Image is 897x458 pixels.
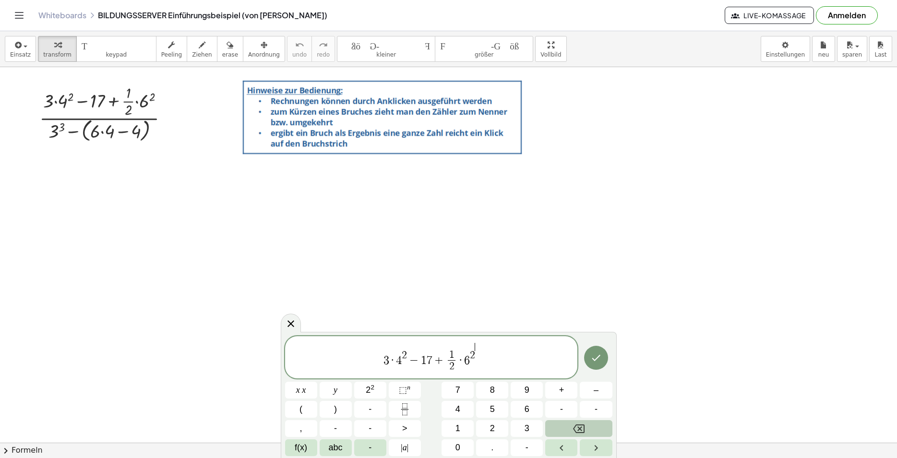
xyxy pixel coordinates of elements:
[584,346,608,370] button: Done
[545,401,577,418] button: Zeiten
[733,11,806,20] span: Live-Komassage
[12,8,27,23] button: Toggle Navigation
[389,382,421,399] button: Superscript
[285,382,317,399] button: x x
[464,354,470,366] span: 6
[449,361,454,372] span: 2
[10,51,31,58] span: Einsatz
[161,51,182,58] span: Peeling
[320,439,352,456] button: Alphabet
[511,439,543,456] button: Gleich
[816,6,878,24] button: Anmelden
[371,384,374,391] sup: 2
[545,382,577,399] button: Plus
[455,384,460,397] span: 7
[407,354,421,366] span: −
[455,422,460,435] span: 1
[442,401,474,418] button: 4
[354,401,386,418] button: Quadratwurzel
[402,422,407,435] span: >
[476,401,508,418] button: 5
[320,420,352,437] button: Platzhalter
[594,384,598,397] span: –
[156,36,187,62] button: Peeling
[317,51,330,58] span: redo
[580,401,612,418] button: Teilung
[369,422,371,435] span: -
[402,350,407,361] span: 2
[396,354,402,366] span: 4
[285,420,317,437] button: ,
[540,51,561,58] span: Vollbild
[329,441,343,454] span: abc
[440,39,528,51] i: Format-Größe
[334,403,337,416] span: )
[432,354,446,366] span: +
[243,36,285,62] button: Anordnung
[43,51,72,58] span: transform
[725,7,814,24] button: Live-Komassage
[319,39,328,51] i: redo
[559,384,564,397] span: +
[491,441,493,454] span: .
[106,51,127,58] span: keypad
[354,420,386,437] button: Weniger
[389,354,396,366] span: ·
[435,36,533,62] button: Format-Größegrößer
[545,439,577,456] button: Linker Pfeil
[311,36,335,62] button: redoredo
[383,354,389,366] span: 3
[837,36,867,62] button: sparen
[490,422,495,435] span: 2
[217,36,243,62] button: erase
[580,439,612,456] button: Rechtspfeil
[525,422,529,435] span: 3
[320,382,352,399] button: y
[421,354,427,366] span: 1
[535,36,566,62] button: Vollbild
[476,420,508,437] button: 2
[369,403,371,416] span: -
[354,382,386,399] button: Squared
[192,51,212,58] span: Ziehen
[300,422,302,435] span: ,
[389,401,421,418] button: Fraktion
[366,385,371,395] span: 2
[761,36,810,62] button: Einstellungen
[399,385,407,395] span: ⬚
[511,401,543,418] button: 6
[337,36,435,62] button: Format-Größekleiner
[766,51,805,58] span: Einstellungen
[5,36,36,62] button: Einsatz
[470,350,475,361] span: 2
[475,51,494,58] span: größer
[299,403,302,416] span: (
[354,439,386,456] button: Griechisches Alphabet
[457,354,464,366] span: ·
[442,439,474,456] button: 0
[401,443,403,452] span: |
[490,403,495,416] span: 5
[38,36,77,62] button: transform
[812,36,835,62] button: neu
[407,443,409,452] span: |
[442,382,474,399] button: 7
[342,39,430,51] i: Format-Größe
[287,36,312,62] button: undoundo
[334,384,337,397] span: y
[560,403,563,416] span: -
[818,51,829,58] span: neu
[842,51,862,58] span: sparen
[580,382,612,399] button: Minus
[869,36,892,62] button: Last
[476,382,508,399] button: 8
[455,403,460,416] span: 4
[455,441,460,454] span: 0
[475,343,479,352] span: ​
[389,439,421,456] button: Absoluter Wert
[38,11,86,20] a: Whiteboards
[442,420,474,437] button: 1
[449,350,454,360] span: 1
[525,384,529,397] span: 9
[427,354,432,366] span: 7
